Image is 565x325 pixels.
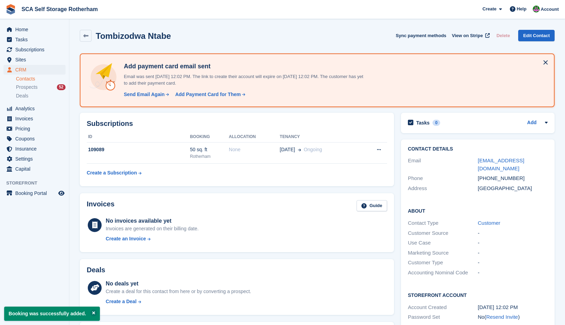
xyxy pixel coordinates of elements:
span: Help [517,6,527,12]
h2: About [408,207,548,214]
img: Sarah Race [533,6,540,12]
div: 109089 [87,146,190,153]
span: Home [15,25,57,34]
span: Invoices [15,114,57,123]
div: Create a Subscription [87,169,137,177]
a: Deals [16,92,66,100]
div: - [478,259,548,267]
div: Send Email Again [124,91,165,98]
div: Address [408,185,478,193]
button: Delete [494,30,513,41]
a: menu [3,188,66,198]
a: Preview store [57,189,66,197]
div: Accounting Nominal Code [408,269,478,277]
a: View on Stripe [449,30,491,41]
span: Deals [16,93,28,99]
div: No deals yet [106,280,251,288]
span: Storefront [6,180,69,187]
div: Contact Type [408,219,478,227]
a: menu [3,55,66,65]
a: menu [3,45,66,54]
div: Email [408,157,478,172]
h2: Tasks [416,120,430,126]
img: stora-icon-8386f47178a22dfd0bd8f6a31ec36ba5ce8667c1dd55bd0f319d3a0aa187defe.svg [6,4,16,15]
a: menu [3,154,66,164]
div: [GEOGRAPHIC_DATA] [478,185,548,193]
div: Customer Source [408,229,478,237]
span: Sites [15,55,57,65]
span: Insurance [15,144,57,154]
img: add-payment-card-4dbda4983b697a7845d177d07a5d71e8a16f1ec00487972de202a45f1e8132f5.svg [89,62,118,92]
a: Contacts [16,76,66,82]
h2: Subscriptions [87,120,387,128]
a: Resend Invite [486,314,518,320]
h2: Contact Details [408,146,548,152]
h4: Add payment card email sent [121,62,364,70]
div: Marketing Source [408,249,478,257]
div: [DATE] 12:02 PM [478,303,548,311]
div: Use Case [408,239,478,247]
button: Sync payment methods [396,30,446,41]
div: - [478,269,548,277]
a: Add Payment Card for Them [172,91,246,98]
a: Add [527,119,537,127]
div: 0 [433,120,440,126]
a: SCA Self Storage Rotherham [19,3,101,15]
span: Subscriptions [15,45,57,54]
div: Invoices are generated on their billing date. [106,225,199,232]
span: Tasks [15,35,57,44]
p: Booking was successfully added. [4,307,100,321]
div: None [229,146,280,153]
a: menu [3,65,66,75]
div: Create an Invoice [106,235,146,242]
span: Pricing [15,124,57,134]
span: Booking Portal [15,188,57,198]
a: Guide [357,200,387,212]
span: [DATE] [280,146,295,153]
th: Allocation [229,131,280,143]
div: Add Payment Card for Them [175,91,241,98]
th: ID [87,131,190,143]
span: Account [541,6,559,13]
div: No invoices available yet [106,217,199,225]
a: Prospects 52 [16,84,66,91]
h2: Tombizodwa Ntabe [96,31,171,41]
span: Capital [15,164,57,174]
div: 52 [57,84,66,90]
span: Ongoing [304,147,322,152]
h2: Storefront Account [408,291,548,298]
div: Rotherham [190,153,229,160]
h2: Invoices [87,200,114,212]
h2: Deals [87,266,105,274]
a: menu [3,104,66,113]
div: Create a deal for this contact from here or by converting a prospect. [106,288,251,295]
span: Coupons [15,134,57,144]
span: ( ) [485,314,520,320]
div: Create a Deal [106,298,137,305]
th: Booking [190,131,229,143]
a: Edit Contact [518,30,555,41]
a: Create a Deal [106,298,251,305]
a: menu [3,25,66,34]
div: 50 sq. ft [190,146,229,153]
a: menu [3,114,66,123]
a: menu [3,124,66,134]
div: - [478,249,548,257]
div: Phone [408,174,478,182]
span: View on Stripe [452,32,483,39]
th: Tenancy [280,131,360,143]
p: Email was sent [DATE] 12:02 PM. The link to create their account will expire on [DATE] 12:02 PM. ... [121,73,364,87]
div: [PHONE_NUMBER] [478,174,548,182]
div: - [478,229,548,237]
a: Create a Subscription [87,166,142,179]
a: [EMAIL_ADDRESS][DOMAIN_NAME] [478,157,524,171]
div: Password Set [408,313,478,321]
span: Prospects [16,84,37,91]
a: menu [3,35,66,44]
span: Analytics [15,104,57,113]
span: Settings [15,154,57,164]
div: Customer Type [408,259,478,267]
a: Customer [478,220,500,226]
div: No [478,313,548,321]
a: menu [3,164,66,174]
